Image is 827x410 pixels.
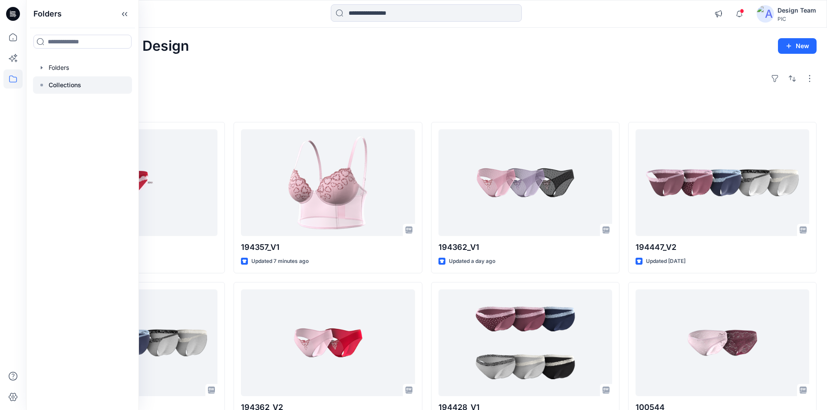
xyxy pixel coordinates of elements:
[241,241,415,253] p: 194357_V1
[438,289,612,397] a: 194428_V1
[636,129,809,236] a: 194447_V2
[438,129,612,236] a: 194362_V1
[757,5,774,23] img: avatar
[36,103,817,113] h4: Styles
[636,241,809,253] p: 194447_V2
[449,257,495,266] p: Updated a day ago
[49,80,81,90] p: Collections
[778,16,816,22] div: PIC
[241,289,415,397] a: 194362_V2
[778,5,816,16] div: Design Team
[241,129,415,236] a: 194357_V1
[778,38,817,54] button: New
[251,257,309,266] p: Updated 7 minutes ago
[636,289,809,397] a: 100544
[646,257,685,266] p: Updated [DATE]
[438,241,612,253] p: 194362_V1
